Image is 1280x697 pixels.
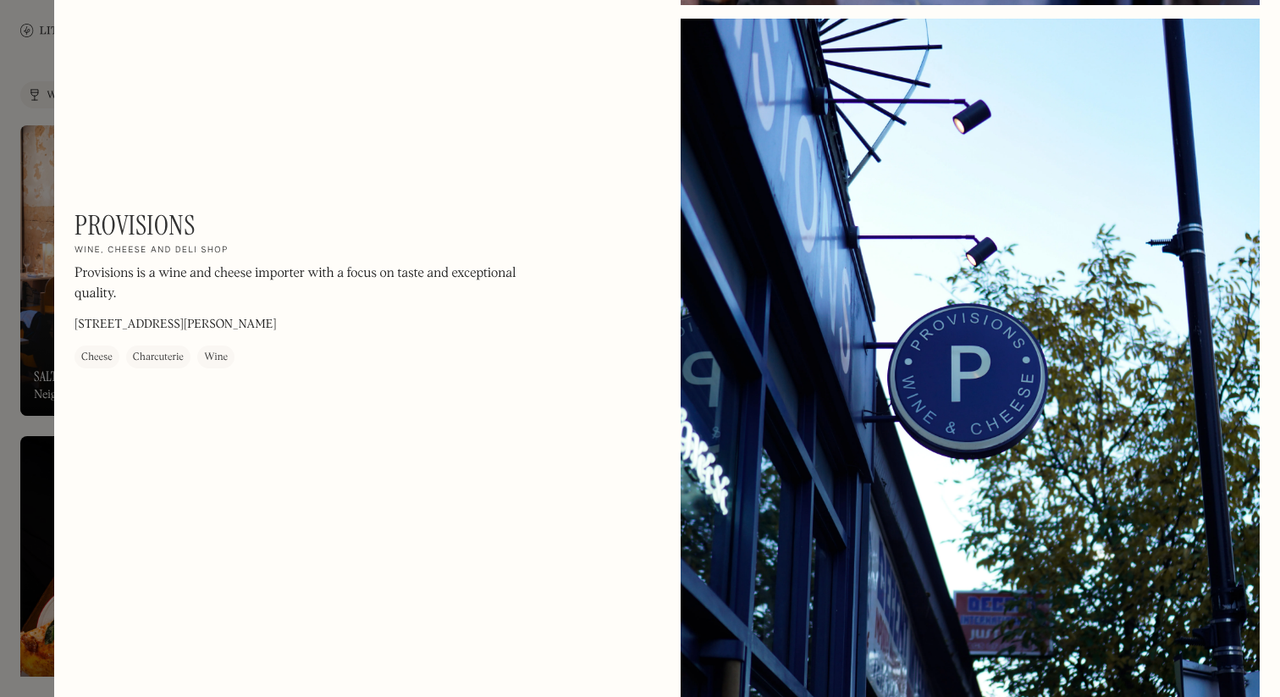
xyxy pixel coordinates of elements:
p: [STREET_ADDRESS][PERSON_NAME] [74,316,277,334]
div: Charcuterie [133,349,184,366]
h2: Wine, cheese and deli shop [74,245,229,257]
div: Wine [204,349,228,366]
h1: Provisions [74,209,196,241]
div: Cheese [81,349,113,366]
p: Provisions is a wine and cheese importer with a focus on taste and exceptional quality. [74,263,532,304]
